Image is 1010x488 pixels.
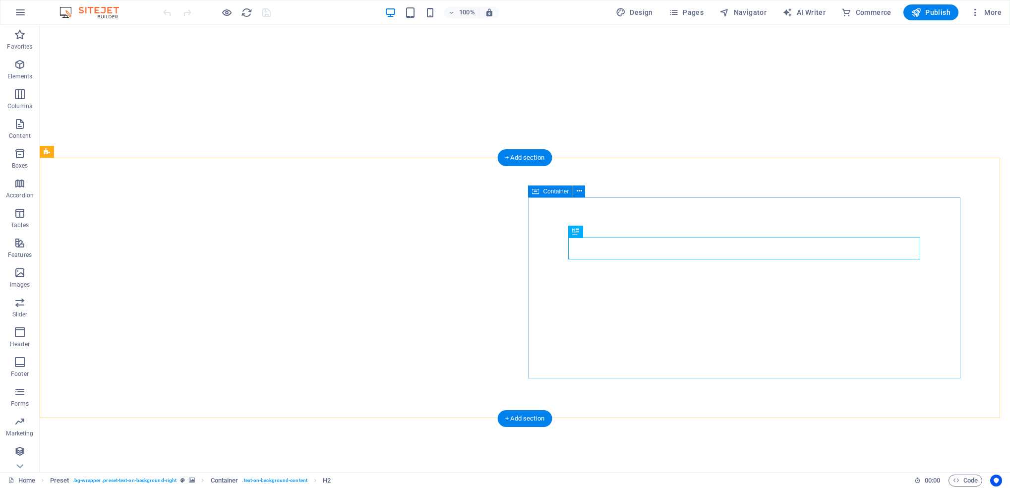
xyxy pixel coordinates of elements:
span: Publish [911,7,951,17]
button: reload [240,6,252,18]
i: This element contains a background [189,478,195,483]
h6: 100% [459,6,475,18]
span: Container [543,188,569,194]
span: Click to select. Double-click to edit [211,475,238,487]
span: 00 00 [925,475,940,487]
div: Design (Ctrl+Alt+Y) [612,4,657,20]
button: Code [949,475,982,487]
i: This element is a customizable preset [180,478,185,483]
button: Design [612,4,657,20]
button: More [966,4,1006,20]
button: Navigator [715,4,771,20]
p: Boxes [12,162,28,170]
span: Click to select. Double-click to edit [323,475,331,487]
p: Columns [7,102,32,110]
i: Reload page [241,7,252,18]
span: Code [953,475,978,487]
button: Commerce [837,4,895,20]
span: More [970,7,1002,17]
a: Click to cancel selection. Double-click to open Pages [8,475,35,487]
p: Content [9,132,31,140]
img: Editor Logo [57,6,131,18]
button: Pages [665,4,708,20]
span: Click to select. Double-click to edit [50,475,69,487]
span: : [932,477,933,484]
p: Tables [11,221,29,229]
i: On resize automatically adjust zoom level to fit chosen device. [485,8,494,17]
h6: Session time [914,475,941,487]
p: Favorites [7,43,32,51]
p: Footer [11,370,29,378]
p: Accordion [6,191,34,199]
button: 100% [444,6,479,18]
div: + Add section [497,149,552,166]
div: + Add section [497,410,552,427]
span: Commerce [841,7,891,17]
span: AI Writer [782,7,826,17]
span: Pages [669,7,704,17]
button: Click here to leave preview mode and continue editing [221,6,233,18]
p: Elements [7,72,33,80]
button: Publish [903,4,958,20]
p: Images [10,281,30,289]
nav: breadcrumb [50,475,331,487]
span: . text-on-background-content [242,475,307,487]
p: Slider [12,310,28,318]
p: Header [10,340,30,348]
p: Features [8,251,32,259]
button: AI Writer [778,4,830,20]
p: Marketing [6,429,33,437]
span: . bg-wrapper .preset-text-on-background-right [73,475,177,487]
button: Usercentrics [990,475,1002,487]
span: Design [616,7,653,17]
p: Forms [11,400,29,408]
p: Collections [4,459,35,467]
span: Navigator [719,7,767,17]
